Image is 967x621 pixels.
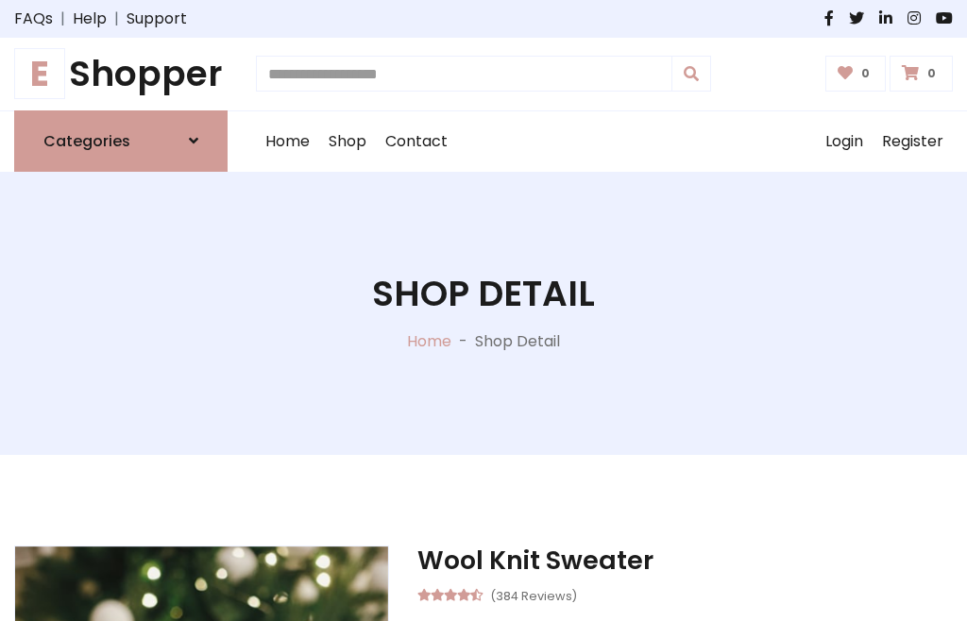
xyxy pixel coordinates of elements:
[14,53,228,95] h1: Shopper
[127,8,187,30] a: Support
[890,56,953,92] a: 0
[451,330,475,353] p: -
[407,330,451,352] a: Home
[14,8,53,30] a: FAQs
[873,111,953,172] a: Register
[417,545,953,576] h3: Wool Knit Sweater
[475,330,560,353] p: Shop Detail
[376,111,457,172] a: Contact
[490,583,577,606] small: (384 Reviews)
[14,110,228,172] a: Categories
[14,48,65,99] span: E
[53,8,73,30] span: |
[73,8,107,30] a: Help
[256,111,319,172] a: Home
[857,65,874,82] span: 0
[923,65,941,82] span: 0
[43,132,130,150] h6: Categories
[319,111,376,172] a: Shop
[816,111,873,172] a: Login
[372,273,595,315] h1: Shop Detail
[107,8,127,30] span: |
[825,56,887,92] a: 0
[14,53,228,95] a: EShopper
